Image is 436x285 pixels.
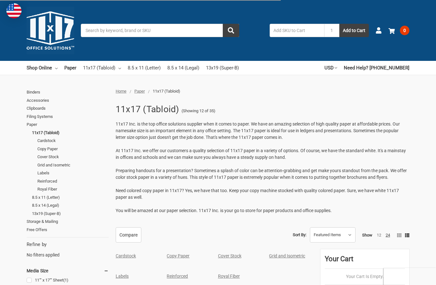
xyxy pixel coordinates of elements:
span: (1) [63,278,68,282]
a: Copy Paper [167,253,189,258]
label: Sort By: [293,230,306,240]
a: Shop Online [27,61,58,75]
a: Compare [116,227,141,243]
a: 12 [377,233,381,237]
a: Labels [116,274,129,279]
span: 0 [400,26,409,35]
a: Royal Fiber [37,185,109,193]
a: 8.5 x 14 (Legal) [32,201,109,210]
a: 8.5 x 11 (Letter) [32,193,109,202]
a: 8.5 x 14 (Legal) [167,61,199,75]
button: Add to Cart [339,24,369,37]
h1: 11x17 (Tabloid) [116,101,179,118]
a: Paper [64,61,76,75]
a: 11x17 (Tabloid) [83,61,121,75]
span: Need colored copy paper in 11x17? Yes, we have that too. Keep your copy machine stocked with qual... [116,188,399,200]
img: duty and tax information for United States [6,3,22,18]
a: Grid and Isometric [37,161,109,169]
a: Reinforced [37,177,109,185]
a: Accessories [27,96,109,105]
a: Grid and Isometric [269,253,305,258]
a: Cover Stock [218,253,241,258]
a: 0 [388,22,409,39]
img: 11x17.com [27,7,74,54]
a: 8.5 x 11 (Letter) [128,61,161,75]
a: Paper [134,89,145,94]
h5: Media Size [27,267,109,275]
a: 11"" x 17"" Sheet [27,276,109,285]
span: 11x17 (Tabloid) [153,89,180,94]
div: No filters applied [27,241,109,258]
a: Clipboards [27,104,109,113]
div: Your Cart [325,254,405,269]
span: (Showing 12 of 35) [182,108,215,114]
a: Royal Fiber [218,274,240,279]
h5: Refine by [27,241,109,248]
a: Cardstock [116,253,136,258]
span: 11x17 Inc. is the top office solutions supplier when it comes to paper. We have an amazing select... [116,121,400,140]
span: Show [362,233,372,237]
input: Add SKU to Cart [270,24,324,37]
a: Filing Systems [27,113,109,121]
a: Home [116,89,126,94]
span: Preparing handouts for a presentation? Sometimes a splash of color can be attention-grabbing and ... [116,168,407,180]
a: Paper [27,120,109,129]
a: USD [324,61,337,75]
a: 11x17 (Tabloid) [32,129,109,137]
input: Search by keyword, brand or SKU [81,24,239,37]
a: Labels [37,169,109,177]
a: Cardstock [37,137,109,145]
a: Cover Stock [37,153,109,161]
a: 13x19 (Super-B) [32,210,109,218]
iframe: Google Customer Reviews [384,268,436,285]
a: Copy Paper [37,145,109,153]
span: At 11x17 Inc. we offer our customers a quality selection of 11x17 paper in a variety of options. ... [116,148,406,160]
a: Binders [27,88,109,96]
a: Storage & Mailing [27,217,109,226]
p: Your Cart Is Empty. [325,273,405,280]
a: Free Offers [27,226,109,234]
a: 24 [386,233,390,237]
a: Need Help? [PHONE_NUMBER] [344,61,409,75]
span: You will be amazed at our paper selection. 11x17 Inc. is your go to store for paper products and ... [116,208,332,213]
a: 13x19 (Super-B) [206,61,239,75]
a: Reinforced [167,274,188,279]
